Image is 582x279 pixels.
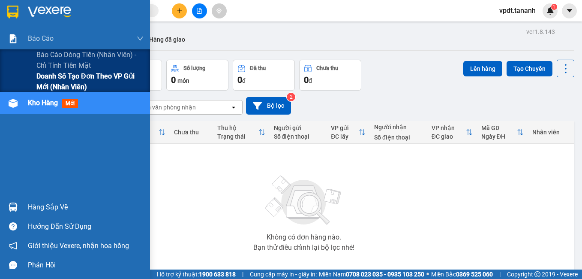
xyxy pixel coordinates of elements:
th: Toggle SortBy [213,121,270,144]
span: Doanh số tạo đơn theo VP gửi mới (nhân viên) [36,71,144,92]
img: icon-new-feature [546,7,554,15]
span: Báo cáo [28,33,54,44]
span: Giới thiệu Vexere, nhận hoa hồng [28,240,129,251]
sup: 2 [287,93,295,101]
div: Chọn văn phòng nhận [137,103,196,112]
div: Thu hộ [217,124,258,131]
div: Người nhận [374,124,423,130]
span: | [499,270,501,279]
div: VP nhận [432,124,466,131]
button: aim [212,3,227,18]
img: svg+xml;base64,PHN2ZyBjbGFzcz0ibGlzdC1wbHVnX19zdmciIHhtbG5zPSJodHRwOi8vd3d3LnczLm9yZy8yMDAwL3N2Zy... [261,170,347,230]
span: vpdt.tananh [492,5,543,16]
th: Toggle SortBy [477,121,528,144]
span: món [177,77,189,84]
strong: 0369 525 060 [456,271,493,278]
span: copyright [534,271,540,277]
span: Miền Bắc [431,270,493,279]
img: logo-vxr [7,6,18,18]
img: warehouse-icon [9,99,18,108]
span: file-add [196,8,202,14]
div: Số điện thoại [374,134,423,141]
button: Bộ lọc [246,97,291,115]
div: Bạn thử điều chỉnh lại bộ lọc nhé! [253,244,354,251]
div: Ngày ĐH [481,133,517,140]
div: VP gửi [331,124,359,131]
svg: open [230,104,237,111]
button: caret-down [562,3,577,18]
div: ver 1.8.143 [526,27,555,36]
th: Toggle SortBy [327,121,370,144]
div: Trạng thái [217,133,258,140]
span: | [242,270,243,279]
span: message [9,261,17,269]
div: Mã GD [481,124,517,131]
div: Nhân viên [532,129,570,136]
button: Chưa thu0đ [299,60,361,91]
div: Người gửi [274,124,323,131]
strong: 0708 023 035 - 0935 103 250 [346,271,424,278]
div: Số lượng [183,65,205,71]
span: notification [9,242,17,250]
button: Đã thu0đ [233,60,295,91]
span: đ [309,77,312,84]
th: Toggle SortBy [427,121,477,144]
div: Chưa thu [174,129,209,136]
button: plus [172,3,187,18]
span: caret-down [566,7,573,15]
span: 0 [171,75,176,85]
span: Kho hàng [28,99,58,107]
span: question-circle [9,222,17,230]
span: đ [242,77,246,84]
div: Số điện thoại [274,133,323,140]
div: Phản hồi [28,259,144,272]
span: 0 [237,75,242,85]
span: Miền Nam [319,270,424,279]
button: Tạo Chuyến [507,61,552,76]
div: Hướng dẫn sử dụng [28,220,144,233]
div: Đã thu [250,65,266,71]
strong: 1900 633 818 [199,271,236,278]
span: 0 [304,75,309,85]
span: ⚪️ [426,273,429,276]
div: ĐC giao [432,133,466,140]
button: Số lượng0món [166,60,228,91]
span: Cung cấp máy in - giấy in: [250,270,317,279]
div: Hàng sắp về [28,201,144,214]
button: file-add [192,3,207,18]
div: ĐC lấy [331,133,359,140]
img: warehouse-icon [9,203,18,212]
span: 1 [552,4,555,10]
span: plus [177,8,183,14]
button: Hàng đã giao [142,29,192,50]
img: solution-icon [9,34,18,43]
div: Không có đơn hàng nào. [267,234,341,241]
span: down [137,35,144,42]
span: aim [216,8,222,14]
span: Báo cáo dòng tiền (nhân viên) - chỉ tính tiền mặt [36,49,144,71]
span: Hỗ trợ kỹ thuật: [157,270,236,279]
button: Lên hàng [463,61,502,76]
span: mới [62,99,78,108]
sup: 1 [551,4,557,10]
div: Chưa thu [316,65,338,71]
